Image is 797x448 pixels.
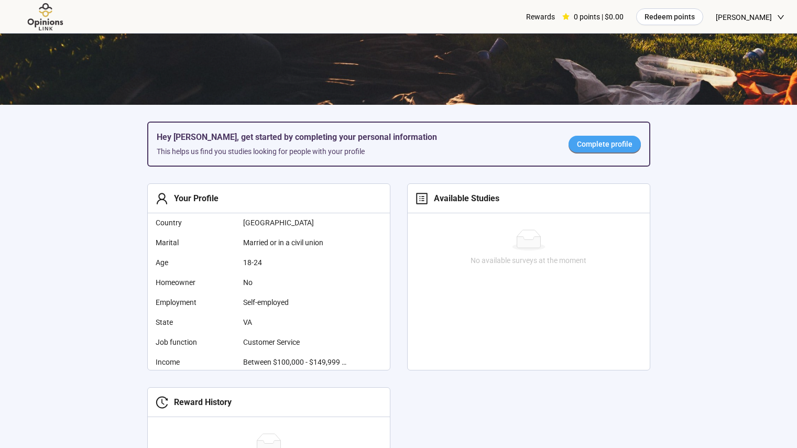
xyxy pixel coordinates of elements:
span: down [777,14,784,21]
span: profile [416,192,428,205]
span: Employment [156,297,235,308]
span: Country [156,217,235,228]
span: VA [243,316,348,328]
span: user [156,192,168,205]
div: Reward History [168,396,232,409]
span: history [156,396,168,409]
a: Complete profile [569,136,641,152]
span: [PERSON_NAME] [716,1,772,34]
span: Homeowner [156,277,235,288]
div: This helps us find you studies looking for people with your profile [157,146,552,157]
span: State [156,316,235,328]
span: 18-24 [243,257,348,268]
button: Redeem points [636,8,703,25]
div: No available surveys at the moment [412,255,646,266]
h5: Hey [PERSON_NAME], get started by completing your personal information [157,131,552,144]
span: Complete profile [577,138,632,150]
span: Redeem points [645,11,695,23]
span: Job function [156,336,235,348]
div: Your Profile [168,192,219,205]
span: Income [156,356,235,368]
span: Married or in a civil union [243,237,348,248]
span: [GEOGRAPHIC_DATA] [243,217,348,228]
div: Available Studies [428,192,499,205]
span: Self-employed [243,297,348,308]
span: Customer Service [243,336,348,348]
span: star [562,13,570,20]
span: No [243,277,348,288]
span: Between $100,000 - $149,999 per year [243,356,348,368]
span: Age [156,257,235,268]
span: Marital [156,237,235,248]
